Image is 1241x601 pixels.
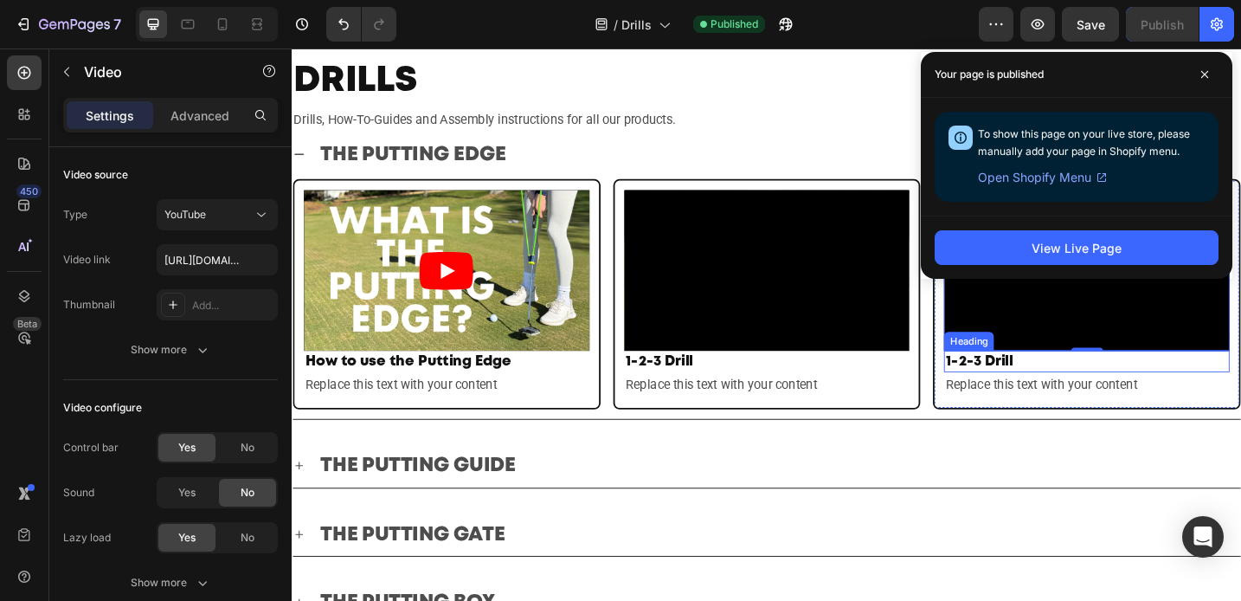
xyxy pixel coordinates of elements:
[131,574,211,591] div: Show more
[241,440,254,456] span: No
[63,297,115,313] div: Thumbnail
[31,443,245,471] p: THE PUTTING GUIDE
[935,230,1218,265] button: View Live Page
[178,440,196,456] span: Yes
[241,530,254,546] span: No
[1182,516,1224,558] div: Open Intercom Messenger
[1141,16,1184,34] div: Publish
[63,440,119,456] div: Control bar
[7,7,129,42] button: 7
[63,530,111,546] div: Lazy load
[363,155,676,331] iframe: Video
[1032,239,1122,257] div: View Live Page
[713,155,1026,331] iframe: Video
[63,485,94,501] div: Sound
[363,331,676,354] h2: 1-2-3 Drill
[1077,17,1105,32] span: Save
[241,485,254,501] span: No
[63,567,278,598] button: Show more
[363,354,676,383] div: Replace this text with your content
[63,252,111,268] div: Video link
[131,341,211,359] div: Show more
[84,61,231,82] p: Video
[13,354,325,383] div: Replace this text with your content
[178,485,196,501] span: Yes
[326,7,396,42] div: Undo/Redo
[63,334,278,365] button: Show more
[170,107,229,125] p: Advanced
[2,66,1037,91] p: Drills, How-To-Guides and Assembly instructions for all our products.
[717,313,764,328] div: Heading
[711,16,758,32] span: Published
[86,107,134,125] p: Settings
[1126,7,1199,42] button: Publish
[978,167,1091,188] span: Open Shopify Menu
[292,48,1241,601] iframe: Design area
[621,16,652,34] span: Drills
[713,331,1026,354] h2: 1-2-3 Drill
[1062,7,1119,42] button: Save
[63,167,128,183] div: Video source
[31,518,233,546] p: THE PUTTING GATE
[113,14,121,35] p: 7
[157,244,278,275] input: Insert video url here
[178,530,196,546] span: Yes
[978,127,1190,158] span: To show this page on your live store, please manually add your page in Shopify menu.
[935,66,1044,83] p: Your page is published
[13,317,42,331] div: Beta
[713,354,1026,383] div: Replace this text with your content
[614,16,618,34] span: /
[157,199,278,230] button: YouTube
[63,207,87,223] div: Type
[192,298,273,313] div: Add...
[164,208,206,221] span: YouTube
[13,331,325,354] h2: How to use the Putting Edge
[63,400,142,416] div: Video configure
[735,165,770,180] div: Video
[139,223,198,264] button: Play
[31,107,235,126] strong: THE PUTTING EDGE
[16,184,42,198] div: 450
